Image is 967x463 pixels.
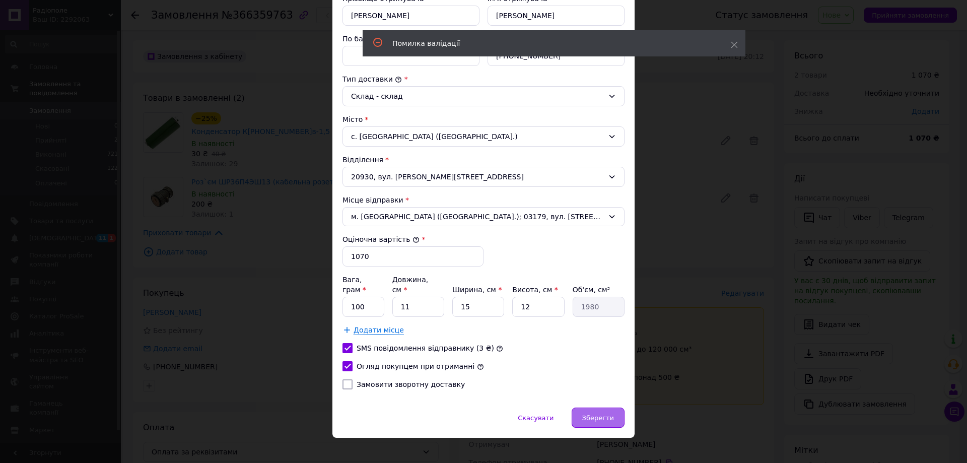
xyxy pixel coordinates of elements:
[342,276,366,294] label: Вага, грам
[357,344,494,352] label: SMS повідомлення відправнику (3 ₴)
[518,414,554,422] span: Скасувати
[342,114,625,124] div: Місто
[452,286,502,294] label: Ширина, см
[351,91,604,102] div: Склад - склад
[354,326,404,335] span: Додати місце
[573,285,625,295] div: Об'єм, см³
[392,276,429,294] label: Довжина, см
[342,126,625,147] div: с. [GEOGRAPHIC_DATA] ([GEOGRAPHIC_DATA].)
[392,38,706,48] div: Помилка валідації
[342,74,625,84] div: Тип доставки
[357,380,465,388] label: Замовити зворотну доставку
[342,195,625,205] div: Місце відправки
[342,155,625,165] div: Відділення
[351,212,604,222] span: м. [GEOGRAPHIC_DATA] ([GEOGRAPHIC_DATA].); 03179, вул. [STREET_ADDRESS]
[342,235,420,243] label: Оціночна вартість
[357,362,474,370] label: Огляд покупцем при отриманні
[342,35,432,43] label: По батькові отримувача
[512,286,558,294] label: Висота, см
[582,414,614,422] span: Зберегти
[342,167,625,187] div: 20930, вул. [PERSON_NAME][STREET_ADDRESS]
